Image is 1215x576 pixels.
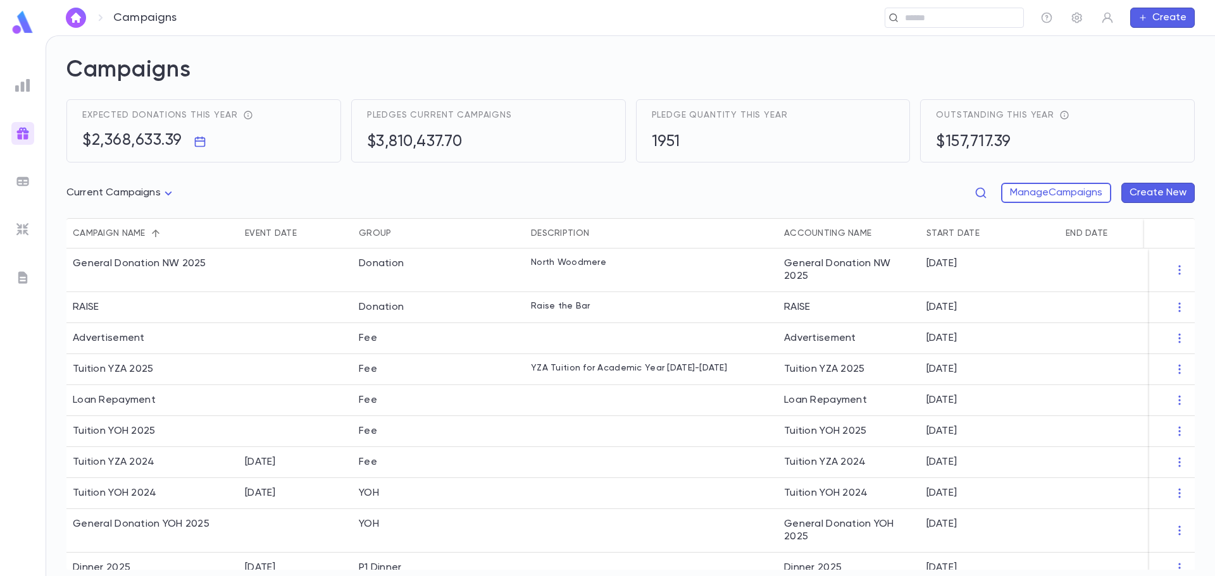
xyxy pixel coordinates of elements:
[297,223,317,243] button: Sort
[359,425,377,438] div: Fee
[352,218,525,248] div: Group
[73,257,206,270] div: General Donation NW 2025
[1059,218,1199,248] div: End Date
[359,332,377,345] div: Fee
[359,394,377,407] div: Fee
[1121,183,1195,203] button: Create New
[10,10,35,35] img: logo
[73,425,155,438] div: Tuition YOH 2025
[82,132,182,150] h5: $2,368,633.39
[146,223,166,243] button: Sort
[871,223,892,243] button: Sort
[531,363,727,373] p: YZA Tuition for Academic Year 2025-2026
[73,518,209,530] div: General Donation YOH 2025
[367,133,463,152] h5: $3,810,437.70
[1066,218,1107,248] div: End Date
[15,270,30,285] img: letters_grey.7941b92b52307dd3b8a917253454ce1c.svg
[1001,183,1111,203] button: ManageCampaigns
[778,218,920,248] div: Accounting Name
[82,110,238,120] span: Expected donations this year
[367,110,512,120] span: Pledges current campaigns
[652,133,680,152] h5: 1951
[920,218,1059,248] div: Start Date
[1107,223,1128,243] button: Sort
[926,561,957,574] p: [DATE]
[1130,8,1195,28] button: Create
[238,110,253,120] div: reflects total pledges + recurring donations expected throughout the year
[239,218,352,248] div: Event Date
[778,509,920,553] div: General Donation YOH 2025
[73,363,153,376] div: Tuition YZA 2025
[359,301,404,314] div: Donation
[778,416,920,447] div: Tuition YOH 2025
[73,301,99,314] div: RAISE
[73,561,130,574] div: Dinner 2025
[778,248,920,292] div: General Donation NW 2025
[359,257,404,270] div: Donation
[652,110,788,120] span: Pledge quantity this year
[73,332,145,345] div: Advertisement
[525,218,778,248] div: Description
[778,478,920,509] div: Tuition YOH 2024
[66,181,176,205] div: Current Campaigns
[936,133,1011,152] h5: $157,717.39
[73,218,146,248] div: Campaign name
[778,292,920,323] div: RAISE
[359,518,379,530] div: YOH
[926,456,957,469] p: [DATE]
[926,332,957,345] p: [DATE]
[784,218,871,248] div: Accounting Name
[245,456,276,469] div: 8/1/2024
[778,323,920,354] div: Advertisement
[66,56,1195,99] h2: Campaigns
[936,110,1054,120] span: Outstanding this year
[359,561,402,574] div: P1 Dinner
[245,218,297,248] div: Event Date
[980,223,1000,243] button: Sort
[66,188,161,198] span: Current Campaigns
[778,354,920,385] div: Tuition YZA 2025
[15,222,30,237] img: imports_grey.530a8a0e642e233f2baf0ef88e8c9fcb.svg
[245,487,276,499] div: 8/1/2024
[15,174,30,189] img: batches_grey.339ca447c9d9533ef1741baa751efc33.svg
[926,257,957,270] p: [DATE]
[926,487,957,499] p: [DATE]
[66,218,239,248] div: Campaign name
[1054,110,1069,120] div: total receivables - total income
[359,218,391,248] div: Group
[926,363,957,376] p: [DATE]
[245,561,276,574] div: 6/23/2025
[73,456,154,469] div: Tuition YZA 2024
[926,218,980,248] div: Start Date
[359,363,377,376] div: Fee
[73,394,156,407] div: Loan Repayment
[778,447,920,478] div: Tuition YZA 2024
[926,518,957,530] p: [DATE]
[531,301,590,311] p: Raise the Bar
[15,126,30,141] img: campaigns_gradient.17ab1fa96dd0f67c2e976ce0b3818124.svg
[531,257,606,267] p: North Woodmere
[113,11,177,25] p: Campaigns
[926,301,957,314] p: [DATE]
[68,13,84,23] img: home_white.a664292cf8c1dea59945f0da9f25487c.svg
[15,78,30,93] img: reports_grey.c525e4749d1bce6a11f5fe2a8de1b229.svg
[926,394,957,407] p: [DATE]
[531,218,589,248] div: Description
[359,456,377,469] div: Fee
[73,487,156,499] div: Tuition YOH 2024
[926,425,957,438] p: [DATE]
[778,385,920,416] div: Loan Repayment
[391,223,411,243] button: Sort
[589,223,609,243] button: Sort
[359,487,379,499] div: YOH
